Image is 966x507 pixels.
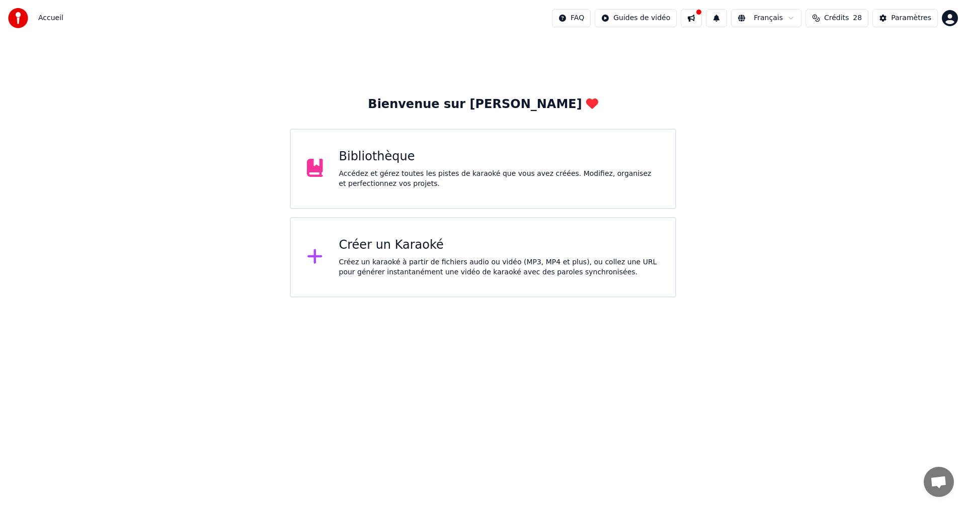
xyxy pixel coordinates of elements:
[806,9,868,27] button: Crédits28
[552,9,591,27] button: FAQ
[368,96,598,113] div: Bienvenue sur [PERSON_NAME]
[339,169,660,189] div: Accédez et gérez toutes les pistes de karaoké que vous avez créées. Modifiez, organisez et perfec...
[872,9,938,27] button: Paramètres
[339,149,660,165] div: Bibliothèque
[8,8,28,28] img: youka
[339,237,660,253] div: Créer un Karaoké
[595,9,677,27] button: Guides de vidéo
[38,13,63,23] span: Accueil
[853,13,862,23] span: 28
[339,257,660,277] div: Créez un karaoké à partir de fichiers audio ou vidéo (MP3, MP4 et plus), ou collez une URL pour g...
[38,13,63,23] nav: breadcrumb
[924,467,954,497] div: Ouvrir le chat
[891,13,931,23] div: Paramètres
[824,13,849,23] span: Crédits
